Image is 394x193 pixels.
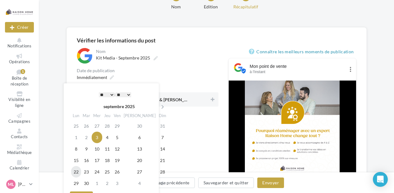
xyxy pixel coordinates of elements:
div: Mon point de vente [250,63,345,69]
td: 13 [122,143,157,155]
div: : [84,90,146,99]
span: Campagnes [8,119,30,124]
p: [PERSON_NAME] [18,181,27,187]
span: Opérations [9,59,30,64]
td: 26 [112,166,122,178]
td: 6 [122,132,157,143]
td: 31 [157,120,168,132]
th: Lun [71,111,81,120]
th: Ven [112,111,122,120]
td: 18 [102,155,112,166]
button: Étape précédente [149,178,195,188]
td: 14 [157,143,168,155]
td: 12 [112,143,122,155]
td: 26 [81,120,92,132]
td: 27 [122,166,157,178]
td: 27 [92,120,102,132]
th: Mar [81,111,92,120]
td: 28 [157,166,168,178]
a: Médiathèque [5,143,34,156]
div: Open Intercom Messenger [373,172,388,187]
td: 1 [71,132,81,143]
div: Vérifier les informations du post [77,37,356,43]
td: 9 [81,143,92,155]
button: Envoyer [257,178,284,188]
span: Immédiatement [77,75,107,80]
button: Sauvegarder et quitter [198,178,254,188]
td: 29 [112,120,122,132]
td: 25 [71,120,81,132]
a: Boîte de réception1 [5,68,34,88]
td: 17 [92,155,102,166]
td: 24 [92,166,102,178]
td: 23 [81,166,92,178]
td: 5 [112,132,122,143]
td: 29 [71,178,81,189]
td: 8 [71,143,81,155]
a: Connaître les meilleurs moments de publication [249,48,356,55]
div: Nouvelle campagne [5,22,34,33]
td: 28 [102,120,112,132]
td: 15 [71,155,81,166]
td: 11 [102,143,112,155]
td: 3 [112,178,122,189]
td: 25 [102,166,112,178]
td: 10 [92,143,102,155]
button: Notifications [5,37,34,50]
div: Edition [191,4,231,10]
td: 21 [157,155,168,166]
a: Campagnes [5,112,34,125]
td: 7 [157,132,168,143]
td: 1 [92,178,102,189]
td: 30 [122,120,157,132]
div: Récapitulatif [226,4,266,10]
td: 2 [102,178,112,189]
span: Notifications [7,43,31,48]
td: 20 [122,155,157,166]
th: Dim [157,111,168,120]
th: Jeu [102,111,112,120]
a: Calendrier [5,159,34,172]
td: 4 [122,178,157,189]
td: 3 [92,132,102,143]
td: 5 [157,178,168,189]
td: 2 [81,132,92,143]
span: Boîte de réception [11,76,28,87]
div: Nom [156,4,196,10]
a: Contacts [5,127,34,141]
td: 16 [81,155,92,166]
td: 4 [102,132,112,143]
span: Calendrier [10,165,29,170]
span: Visibilité en ligne [8,97,30,108]
a: Ml [PERSON_NAME] [5,178,34,190]
td: 22 [71,166,81,178]
div: à l'instant [250,69,345,74]
td: 19 [112,155,122,166]
td: 30 [81,178,92,189]
span: Contacts [11,134,28,139]
a: Opérations [5,52,34,66]
th: septembre 2025 [81,102,157,111]
span: Ml [8,181,14,187]
button: Créer [5,22,34,33]
th: [PERSON_NAME] [122,111,157,120]
span: Kit Media - Septembre 2025 [96,55,150,60]
div: Nom [96,49,217,54]
div: Date de publication [77,68,218,73]
img: GOOGLE POST : Pourquoi réaménager avec un expert Raison Home change tout ? [245,81,340,175]
div: 1 [21,69,25,74]
a: Visibilité en ligne [5,90,34,109]
th: Mer [92,111,102,120]
span: Médiathèque [7,150,32,155]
